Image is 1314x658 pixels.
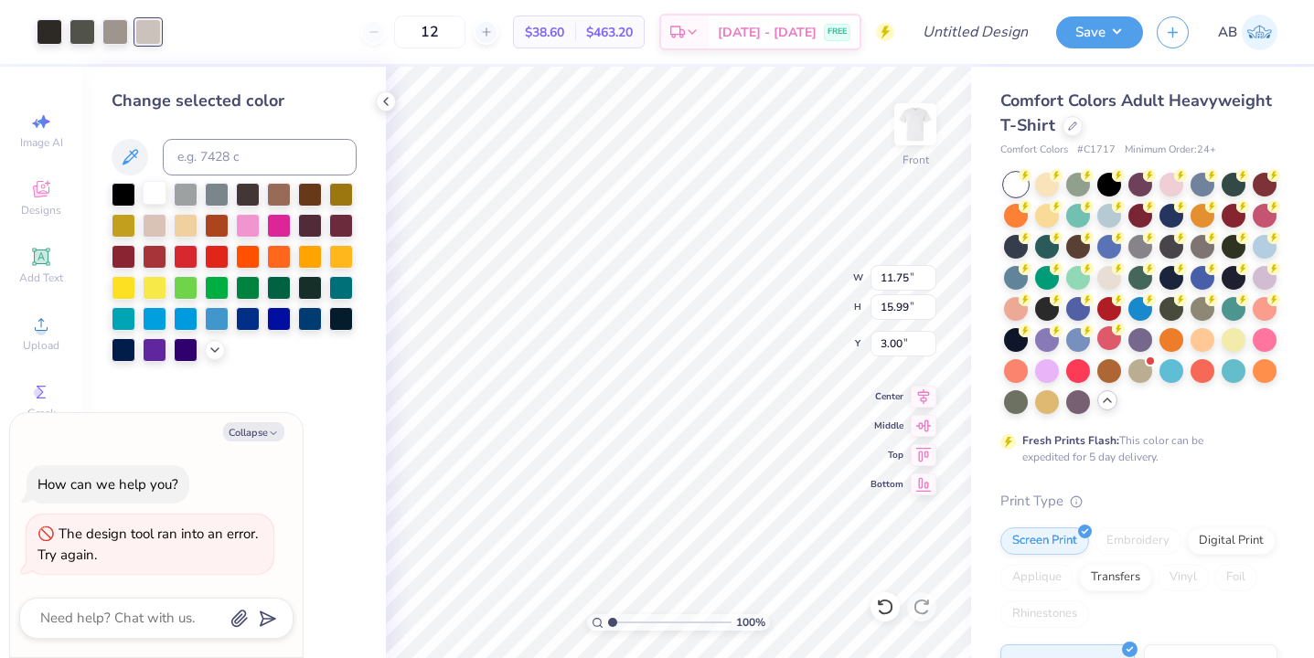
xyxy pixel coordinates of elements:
span: Top [871,449,903,462]
span: $38.60 [525,23,564,42]
div: This color can be expedited for 5 day delivery. [1022,432,1247,465]
div: Applique [1000,564,1074,591]
div: Foil [1214,564,1257,591]
span: Center [871,390,903,403]
input: – – [394,16,465,48]
strong: Fresh Prints Flash: [1022,433,1119,448]
button: Save [1056,16,1143,48]
span: $463.20 [586,23,633,42]
div: Screen Print [1000,527,1089,555]
span: # C1717 [1077,143,1116,158]
div: Digital Print [1187,527,1276,555]
span: 100 % [736,614,765,631]
span: [DATE] - [DATE] [718,23,817,42]
div: Vinyl [1158,564,1209,591]
div: Print Type [1000,491,1277,512]
span: Minimum Order: 24 + [1125,143,1216,158]
span: Comfort Colors [1000,143,1068,158]
div: Embroidery [1095,527,1181,555]
span: Designs [21,203,61,218]
span: Image AI [20,135,63,150]
img: Amanda Barasa [1242,15,1277,50]
span: Middle [871,419,903,432]
button: Collapse [223,422,284,441]
input: Untitled Design [908,14,1042,50]
span: Bottom [871,478,903,491]
span: Add Text [19,271,63,285]
div: Change selected color [112,89,357,113]
a: AB [1218,15,1277,50]
img: Front [897,106,934,143]
div: The design tool ran into an error. Try again. [37,525,258,564]
span: Upload [23,338,59,353]
div: Front [903,152,929,168]
span: FREE [828,26,847,38]
div: How can we help you? [37,475,178,493]
input: e.g. 7428 c [163,139,357,175]
span: Greek [27,406,56,420]
div: Transfers [1079,564,1152,591]
div: Rhinestones [1000,600,1089,628]
span: Comfort Colors Adult Heavyweight T-Shirt [1000,90,1272,136]
span: AB [1218,22,1237,43]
